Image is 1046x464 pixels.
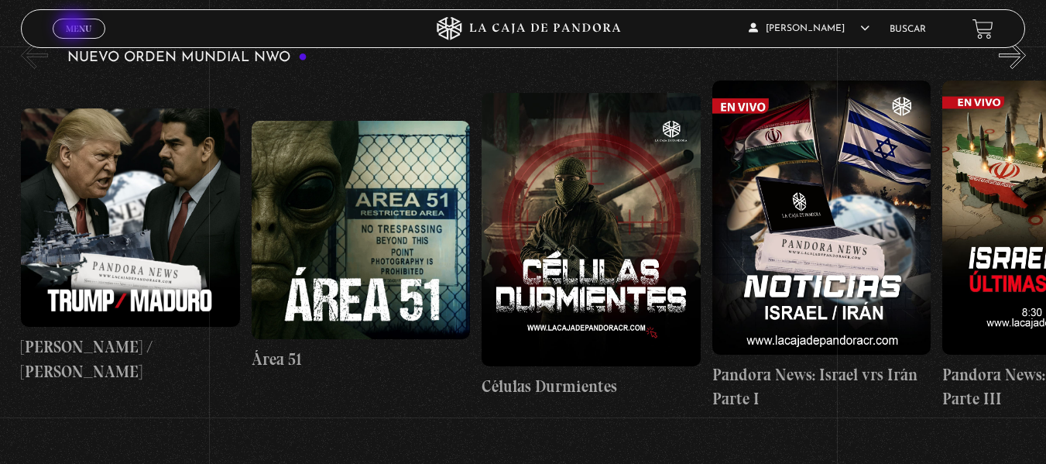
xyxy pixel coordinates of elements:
[712,363,931,411] h4: Pandora News: Israel vrs Irán Parte I
[21,335,240,383] h4: [PERSON_NAME] / [PERSON_NAME]
[482,81,701,411] a: Células Durmientes
[749,24,869,33] span: [PERSON_NAME]
[890,25,926,34] a: Buscar
[252,347,471,372] h4: Área 51
[252,81,471,411] a: Área 51
[21,42,48,69] button: Previous
[999,42,1026,69] button: Next
[67,50,307,65] h3: Nuevo Orden Mundial NWO
[21,81,240,411] a: [PERSON_NAME] / [PERSON_NAME]
[60,37,97,48] span: Cerrar
[712,81,931,411] a: Pandora News: Israel vrs Irán Parte I
[66,24,91,33] span: Menu
[482,374,701,399] h4: Células Durmientes
[972,18,993,39] a: View your shopping cart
